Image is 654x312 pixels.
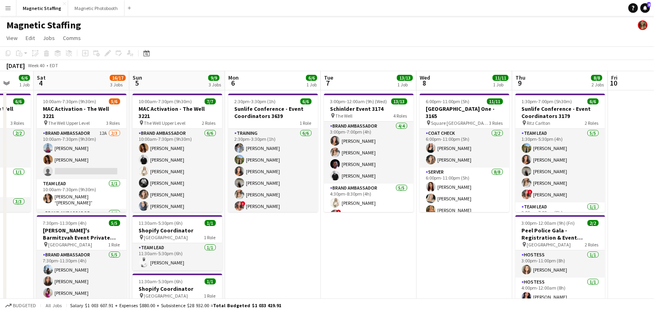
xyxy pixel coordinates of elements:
[638,20,648,30] app-user-avatar: Bianca Fantauzzi
[63,34,81,42] span: Comms
[6,62,25,70] div: [DATE]
[40,33,58,43] a: Jobs
[44,302,63,308] span: All jobs
[6,19,81,31] h1: Magnetic Staffing
[26,34,35,42] span: Edit
[50,62,58,68] div: EDT
[213,302,281,308] span: Total Budgeted $1 033 419.91
[640,3,650,13] a: 8
[60,33,84,43] a: Comms
[647,2,651,7] span: 8
[3,33,21,43] a: View
[70,302,281,308] div: Salary $1 003 607.91 + Expenses $880.00 + Subsistence $28 932.00 =
[22,33,38,43] a: Edit
[16,0,68,16] button: Magnetic Staffing
[6,34,18,42] span: View
[13,303,36,308] span: Budgeted
[43,34,55,42] span: Jobs
[26,62,46,68] span: Week 40
[4,301,37,310] button: Budgeted
[68,0,125,16] button: Magnetic Photobooth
